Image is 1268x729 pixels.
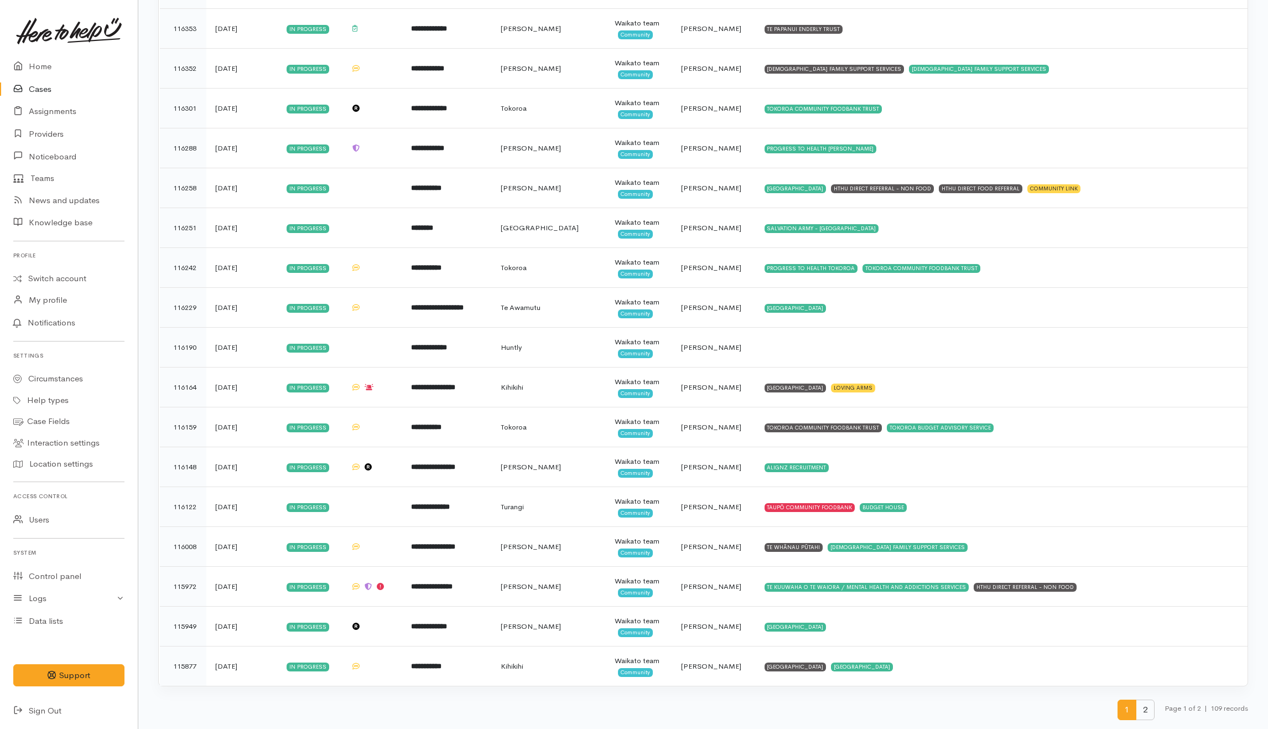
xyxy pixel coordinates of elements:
span: Community [618,190,653,199]
h6: Access control [13,489,124,504]
span: [PERSON_NAME] [681,502,741,511]
div: [GEOGRAPHIC_DATA] [765,623,827,632]
span: [PERSON_NAME] [501,622,561,631]
span: [PERSON_NAME] [681,303,741,312]
div: Waikato team [615,58,663,69]
td: 116258 [160,168,206,208]
div: TOKOROA COMMUNITY FOODBANK TRUST [765,105,882,113]
span: [PERSON_NAME] [681,542,741,551]
span: [PERSON_NAME] [501,462,561,472]
span: [PERSON_NAME] [501,24,561,33]
td: [DATE] [206,368,278,407]
span: Community [618,30,653,39]
span: Community [618,588,653,597]
td: [DATE] [206,9,278,49]
span: [PERSON_NAME] [681,64,741,73]
span: [PERSON_NAME] [501,183,561,193]
td: [DATE] [206,647,278,686]
div: HTHU DIRECT REFERRAL - NON FOOD [831,184,934,193]
div: TOKOROA COMMUNITY FOODBANK TRUST [765,423,882,432]
td: 116301 [160,89,206,128]
button: Support [13,664,124,687]
td: 115949 [160,607,206,647]
td: [DATE] [206,328,278,368]
span: Community [618,70,653,79]
td: [DATE] [206,89,278,128]
td: [DATE] [206,168,278,208]
div: In progress [287,663,329,671]
td: 116164 [160,368,206,407]
td: 116159 [160,407,206,447]
div: In progress [287,105,329,113]
div: [GEOGRAPHIC_DATA] [765,663,827,671]
div: Waikato team [615,655,663,666]
span: [PERSON_NAME] [681,422,741,432]
div: [DEMOGRAPHIC_DATA] FAMILY SUPPORT SERVICES [828,543,968,552]
div: In progress [287,184,329,193]
div: Waikato team [615,456,663,467]
div: Waikato team [615,297,663,308]
div: HTHU DIRECT FOOD REFERRAL [939,184,1022,193]
div: In progress [287,224,329,233]
td: [DATE] [206,49,278,89]
div: ALIGNZ RECRUITMENT [765,463,829,472]
div: Waikato team [615,576,663,587]
td: [DATE] [206,487,278,527]
span: Kihikihi [501,382,523,392]
span: [PERSON_NAME] [681,104,741,113]
div: Waikato team [615,257,663,268]
td: 116353 [160,9,206,49]
div: In progress [287,543,329,552]
div: Waikato team [615,416,663,427]
span: [PERSON_NAME] [681,382,741,392]
h6: Profile [13,248,124,263]
span: Tokoroa [501,422,527,432]
td: 116008 [160,527,206,567]
div: COMMUNITY LINK [1027,184,1080,193]
div: TE WHĀNAU PŪTAHI [765,543,823,552]
td: [DATE] [206,447,278,487]
span: [PERSON_NAME] [681,183,741,193]
div: Waikato team [615,137,663,148]
div: Waikato team [615,97,663,108]
div: In progress [287,144,329,153]
span: [PERSON_NAME] [681,223,741,232]
span: Turangi [501,502,524,511]
span: Community [618,150,653,159]
span: Te Awamutu [501,303,541,312]
div: [GEOGRAPHIC_DATA] [765,184,827,193]
td: 116122 [160,487,206,527]
div: [GEOGRAPHIC_DATA] [765,384,827,392]
div: Waikato team [615,18,663,29]
span: [GEOGRAPHIC_DATA] [501,223,579,232]
span: Community [618,230,653,239]
td: 116352 [160,49,206,89]
td: [DATE] [206,288,278,328]
span: Community [618,628,653,637]
div: [GEOGRAPHIC_DATA] [765,304,827,313]
div: In progress [287,304,329,313]
span: Community [618,469,653,478]
span: | [1204,704,1207,713]
span: Community [618,509,653,518]
span: [PERSON_NAME] [501,542,561,551]
span: [PERSON_NAME] [501,143,561,153]
td: 116242 [160,248,206,288]
td: 116288 [160,128,206,168]
span: 2 [1136,700,1155,720]
div: [GEOGRAPHIC_DATA] [831,663,893,671]
div: In progress [287,65,329,74]
span: Huntly [501,343,522,352]
div: LOVING ARMS [831,384,875,392]
span: [PERSON_NAME] [681,462,741,472]
div: PROGRESS TO HEALTH TOKOROA [765,264,858,273]
span: [PERSON_NAME] [681,622,741,631]
div: TAUPŌ COMMUNITY FOODBANK [765,503,855,512]
div: In progress [287,423,329,432]
div: In progress [287,344,329,353]
td: 116148 [160,447,206,487]
div: Waikato team [615,536,663,547]
div: In progress [287,25,329,34]
div: In progress [287,503,329,512]
div: Waikato team [615,496,663,507]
